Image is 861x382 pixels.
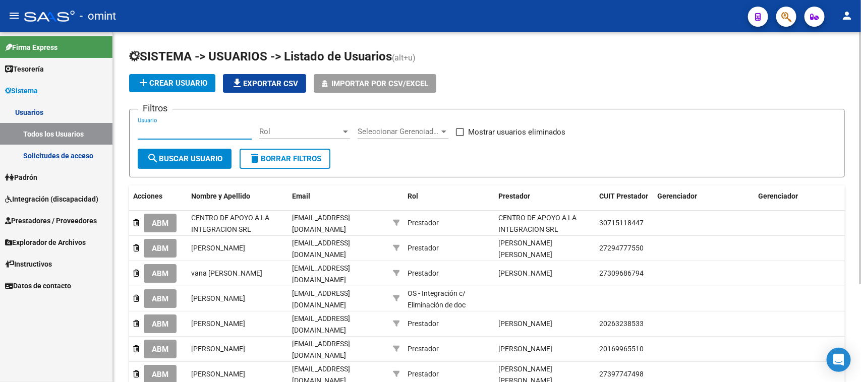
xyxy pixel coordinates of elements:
[133,192,162,200] span: Acciones
[408,242,439,254] div: Prestador
[191,192,250,200] span: Nombre y Apellido
[498,192,530,200] span: Prestador
[5,63,44,75] span: Tesorería
[494,185,595,219] datatable-header-cell: Prestador
[191,320,245,328] span: [PERSON_NAME]
[292,239,350,259] span: [EMAIL_ADDRESS][DOMAIN_NAME]
[144,289,177,308] button: ABM
[408,288,490,311] div: OS - Integración c/ Eliminación de doc
[5,280,71,291] span: Datos de contacto
[144,264,177,283] button: ABM
[599,269,644,277] span: 27309686794
[498,320,552,328] span: [PERSON_NAME]
[657,192,697,200] span: Gerenciador
[331,79,428,88] span: Importar por CSV/Excel
[152,269,168,278] span: ABM
[599,345,644,353] span: 20169965510
[137,79,207,88] span: Crear Usuario
[288,185,389,219] datatable-header-cell: Email
[595,185,653,219] datatable-header-cell: CUIT Prestador
[498,214,577,233] span: CENTRO DE APOYO A LA INTEGRACION SRL
[599,320,644,328] span: 20263238533
[138,149,232,169] button: Buscar Usuario
[191,294,245,302] span: [PERSON_NAME]
[8,10,20,22] mat-icon: menu
[191,269,262,277] span: vana [PERSON_NAME]
[292,214,350,233] span: [EMAIL_ADDRESS][DOMAIN_NAME]
[468,126,565,138] span: Mostrar usuarios eliminados
[152,370,168,379] span: ABM
[5,172,37,183] span: Padrón
[138,101,173,115] h3: Filtros
[292,340,350,359] span: [EMAIL_ADDRESS][DOMAIN_NAME]
[292,264,350,284] span: [EMAIL_ADDRESS][DOMAIN_NAME]
[231,79,298,88] span: Exportar CSV
[137,77,149,89] mat-icon: add
[223,74,306,93] button: Exportar CSV
[191,345,245,353] span: [PERSON_NAME]
[259,127,341,136] span: Rol
[498,269,552,277] span: [PERSON_NAME]
[191,244,245,252] span: [PERSON_NAME]
[187,185,288,219] datatable-header-cell: Nombre y Apellido
[152,294,168,303] span: ABM
[249,152,261,164] mat-icon: delete
[599,370,644,378] span: 27397747498
[599,192,648,200] span: CUIT Prestador
[152,345,168,354] span: ABM
[827,348,851,372] div: Open Intercom Messenger
[249,154,321,163] span: Borrar Filtros
[358,127,439,136] span: Seleccionar Gerenciador
[144,239,177,258] button: ABM
[152,320,168,329] span: ABM
[191,370,245,378] span: [PERSON_NAME]
[599,244,644,252] span: 27294777550
[129,185,187,219] datatable-header-cell: Acciones
[152,219,168,228] span: ABM
[292,192,310,200] span: Email
[240,149,330,169] button: Borrar Filtros
[408,368,439,380] div: Prestador
[754,185,855,219] datatable-header-cell: Gerenciador
[5,42,58,53] span: Firma Express
[404,185,494,219] datatable-header-cell: Rol
[80,5,116,27] span: - omint
[292,289,350,309] span: [EMAIL_ADDRESS][DOMAIN_NAME]
[408,217,439,229] div: Prestador
[408,318,439,330] div: Prestador
[292,314,350,334] span: [EMAIL_ADDRESS][DOMAIN_NAME]
[5,215,97,226] span: Prestadores / Proveedores
[129,74,215,92] button: Crear Usuario
[498,239,552,259] span: [PERSON_NAME] [PERSON_NAME]
[408,192,418,200] span: Rol
[144,214,177,232] button: ABM
[314,74,436,93] button: Importar por CSV/Excel
[392,53,416,62] span: (alt+u)
[5,194,98,205] span: Integración (discapacidad)
[5,259,52,270] span: Instructivos
[408,343,439,355] div: Prestador
[498,345,552,353] span: [PERSON_NAME]
[147,154,222,163] span: Buscar Usuario
[653,185,754,219] datatable-header-cell: Gerenciador
[5,85,38,96] span: Sistema
[152,244,168,253] span: ABM
[408,268,439,279] div: Prestador
[841,10,853,22] mat-icon: person
[129,49,392,63] span: SISTEMA -> USUARIOS -> Listado de Usuarios
[758,192,798,200] span: Gerenciador
[144,314,177,333] button: ABM
[144,340,177,358] button: ABM
[147,152,159,164] mat-icon: search
[191,214,269,233] span: CENTRO DE APOYO A LA INTEGRACION SRL
[5,237,86,248] span: Explorador de Archivos
[231,77,243,89] mat-icon: file_download
[599,219,644,227] span: 30715118447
